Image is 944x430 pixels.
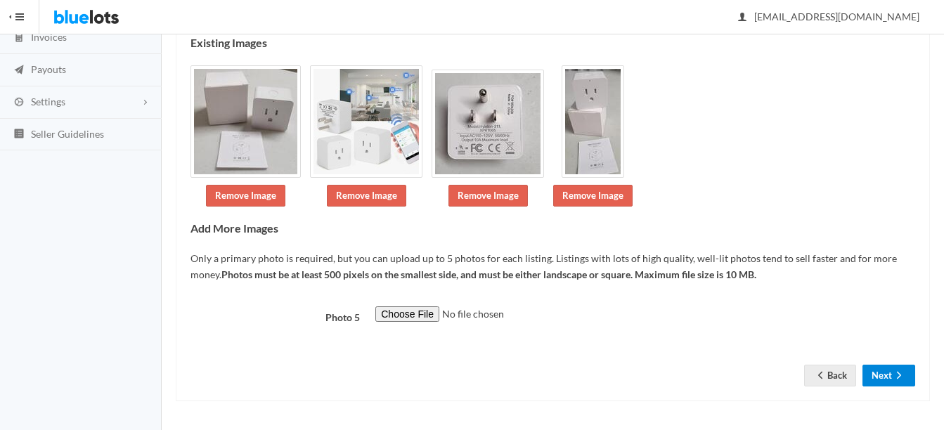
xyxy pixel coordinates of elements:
[892,370,906,383] ion-icon: arrow forward
[12,32,26,45] ion-icon: calculator
[327,185,406,207] a: Remove Image
[735,11,749,25] ion-icon: person
[804,365,856,386] a: arrow backBack
[12,64,26,77] ion-icon: paper plane
[206,185,285,207] a: Remove Image
[432,70,544,178] img: 6ee4062b-17b3-43e4-aefb-39d4244ef47f-1756938473.jpg
[31,96,65,107] span: Settings
[183,306,368,326] label: Photo 5
[862,365,915,386] button: Nextarrow forward
[190,37,915,49] h4: Existing Images
[310,65,422,178] img: c9ed1611-336f-4a4a-a7fc-8e7eac16e5d9-1756938473.jpg
[31,128,104,140] span: Seller Guidelines
[31,31,67,43] span: Invoices
[31,63,66,75] span: Payouts
[190,65,301,178] img: 8149a657-1994-4a49-88f1-1c037d92b8de-1756938473.jpg
[190,222,915,235] h4: Add More Images
[739,11,919,22] span: [EMAIL_ADDRESS][DOMAIN_NAME]
[12,96,26,110] ion-icon: cog
[12,128,26,141] ion-icon: list box
[813,370,827,383] ion-icon: arrow back
[448,185,528,207] a: Remove Image
[553,185,633,207] a: Remove Image
[221,268,756,280] b: Photos must be at least 500 pixels on the smallest side, and must be either landscape or square. ...
[190,251,915,282] p: Only a primary photo is required, but you can upload up to 5 photos for each listing. Listings wi...
[562,65,624,178] img: 9997456e-825b-4d75-9a2c-ef1c0bc04ea4-1756938474.jpg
